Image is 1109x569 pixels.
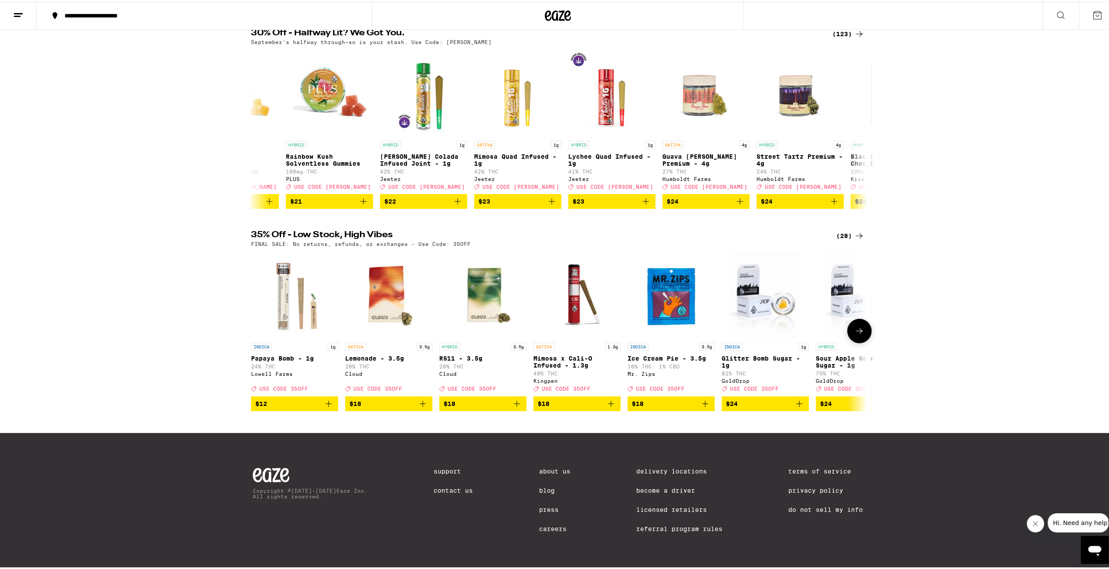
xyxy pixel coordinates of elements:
p: 100mg THC [851,167,938,173]
p: 40% THC [533,369,621,375]
a: Open page for Mimosa Quad Infused - 1g from Jeeter [474,48,561,192]
span: USE CODE 35OFF [259,385,308,390]
p: HYBRID [439,341,460,349]
p: Copyright © [DATE]-[DATE] Eaze Inc. All rights reserved. [253,486,368,497]
span: $18 [444,399,455,405]
img: Jeeter - Lychee Quad Infused - 1g [568,48,655,135]
img: Jeeter - Mimosa Quad Infused - 1g [474,48,561,135]
p: 24% THC [756,167,844,173]
span: USE CODE 35OFF [353,385,402,390]
span: $23 [573,196,584,203]
a: (123) [832,27,865,37]
button: Add to bag [345,395,432,409]
p: Glitter Bomb Sugar - 1g [722,353,809,367]
div: Kiva Confections [851,174,938,180]
p: 1g [645,139,655,147]
span: $18 [538,399,549,405]
p: 20% THC [345,362,432,368]
a: Delivery Locations [636,466,722,473]
a: Open page for Lychee Quad Infused - 1g from Jeeter [568,48,655,192]
p: 82% THC [722,369,809,375]
a: Privacy Policy [788,485,863,492]
a: Become a Driver [636,485,722,492]
div: GoldDrop [816,376,903,382]
button: Add to bag [756,192,844,207]
img: PLUS - Rainbow Kush Solventless Gummies [286,48,373,135]
p: 1g [798,341,809,349]
a: Press [539,504,570,511]
p: 1g [457,139,467,147]
p: Lychee Quad Infused - 1g [568,151,655,165]
div: Cloud [439,369,526,375]
p: HYBRID [568,139,589,147]
span: USE CODE [PERSON_NAME] [765,182,841,188]
p: 27% THC [662,167,750,173]
p: 100mg THC [286,167,373,173]
span: USE CODE 35OFF [636,385,685,390]
p: SATIVA [662,139,683,147]
span: USE CODE 35OFF [542,385,590,390]
div: GoldDrop [722,376,809,382]
div: Jeeter [474,174,561,180]
p: Papaya Bomb - 1g [251,353,338,360]
span: $18 [632,399,644,405]
p: 41% THC [568,167,655,173]
span: USE CODE [PERSON_NAME] [671,182,747,188]
p: HYBRID [816,341,837,349]
img: Kingpen - Mimosa x Cali-O Infused - 1.3g [533,249,621,337]
span: USE CODE 35OFF [730,385,779,390]
p: INDICA [722,341,743,349]
a: Open page for Pina Colada Infused Joint - 1g from Jeeter [380,48,467,192]
button: Add to bag [533,395,621,409]
span: USE CODE [PERSON_NAME] [294,182,371,188]
iframe: Close message [1027,513,1044,531]
p: Blackberry Dark Chocolate Bar [851,151,938,165]
p: Street Tartz Premium - 4g [756,151,844,165]
p: SATIVA [474,139,495,147]
span: $24 [855,196,867,203]
button: Add to bag [627,395,715,409]
p: HYBRID [286,139,307,147]
a: Support [434,466,473,473]
div: Kingpen [533,376,621,382]
img: Humboldt Farms - Guava Mintz Premium - 4g [662,48,750,135]
a: Open page for Glitter Bomb Sugar - 1g from GoldDrop [722,249,809,394]
p: 79% THC [816,369,903,375]
div: Cloud [345,369,432,375]
img: Lowell Farms - Papaya Bomb - 1g [251,249,338,337]
iframe: Message from company [1048,511,1109,531]
span: USE CODE [PERSON_NAME] [577,182,653,188]
img: Mr. Zips - Ice Cream Pie - 3.5g [627,249,715,337]
a: Open page for Ice Cream Pie - 3.5g from Mr. Zips [627,249,715,394]
button: Add to bag [851,192,938,207]
a: Open page for Guava Mintz Premium - 4g from Humboldt Farms [662,48,750,192]
p: HYBRID [756,139,777,147]
p: 20% THC [439,362,526,368]
p: Guava [PERSON_NAME] Premium - 4g [662,151,750,165]
a: Open page for RS11 - 3.5g from Cloud [439,249,526,394]
p: HYBRID [380,139,401,147]
button: Add to bag [251,395,338,409]
a: Open page for Sour Apple Smackers Sugar - 1g from GoldDrop [816,249,903,394]
a: Open page for Rainbow Kush Solventless Gummies from PLUS [286,48,373,192]
p: Sour Apple Smackers Sugar - 1g [816,353,903,367]
p: 1g [551,139,561,147]
a: Terms of Service [788,466,863,473]
img: Cloud - RS11 - 3.5g [439,249,526,337]
a: Do Not Sell My Info [788,504,863,511]
iframe: Button to launch messaging window [1081,534,1109,562]
img: Jeeter - Pina Colada Infused Joint - 1g [380,48,467,135]
a: Blog [539,485,570,492]
div: PLUS [286,174,373,180]
h2: 35% Off - Low Stock, High Vibes [251,229,822,239]
p: 4g [739,139,750,147]
img: Humboldt Farms - Street Tartz Premium - 4g [756,48,844,135]
p: 4g [833,139,844,147]
p: SATIVA [345,341,366,349]
p: Mimosa Quad Infused - 1g [474,151,561,165]
div: Humboldt Farms [756,174,844,180]
p: 42% THC [474,167,561,173]
span: $18 [349,399,361,405]
a: Open page for Mimosa x Cali-O Infused - 1.3g from Kingpen [533,249,621,394]
a: Open page for Blackberry Dark Chocolate Bar from Kiva Confections [851,48,938,192]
